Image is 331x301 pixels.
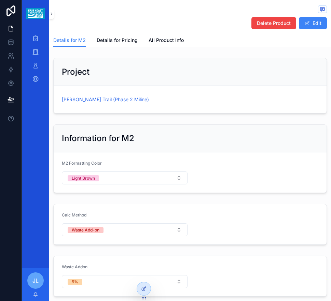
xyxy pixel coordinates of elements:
div: scrollable content [22,27,49,94]
div: Waste Add-on [72,227,99,233]
span: JL [32,276,39,285]
span: Calc Method [62,212,86,217]
a: Details for M2 [53,34,86,47]
button: Select Button [62,275,188,288]
img: App logo [26,8,45,19]
div: 5% [72,279,78,285]
a: Details for Pricing [97,34,138,48]
span: Waste Addon [62,264,87,269]
h2: Project [62,66,89,77]
span: Delete Product [257,20,291,27]
span: Details for M2 [53,37,86,44]
a: All Product Info [149,34,184,48]
a: [PERSON_NAME] Trail (Phase 2 Miline) [62,96,149,103]
span: M2 Formatting Color [62,161,102,166]
div: Light Brown [72,175,95,181]
button: Select Button [62,223,188,236]
h2: Information for M2 [62,133,134,144]
span: All Product Info [149,37,184,44]
button: Select Button [62,171,188,184]
button: Delete Product [251,17,296,29]
span: Details for Pricing [97,37,138,44]
button: Edit [299,17,327,29]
